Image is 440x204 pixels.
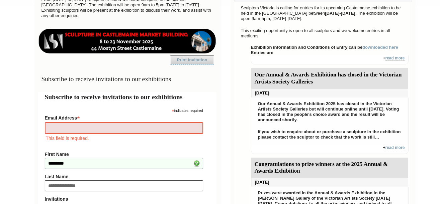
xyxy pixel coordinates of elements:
[325,11,355,16] strong: [DATE]-[DATE]
[238,26,409,40] p: This exciting opportunity is open to all sculptors and we welcome entries in all mediums.
[251,45,399,50] strong: Exhibition information and Conditions of Entry can be
[45,113,203,121] label: Email Address
[385,145,405,150] a: read more
[251,178,408,187] div: [DATE]
[45,152,203,157] label: First Name
[45,107,203,113] div: indicates required
[38,29,216,53] img: castlemaine-ldrbd25v2.png
[45,92,210,102] h2: Subscribe to receive invitations to our exhibitions
[238,4,409,23] p: Sculptors Victoria is calling for entries for its upcoming Castelmaine exhibition to be held in t...
[38,72,216,85] h3: Subscribe to receive invitations to our exhibitions
[255,99,405,124] p: Our Annual & Awards Exhibition 2025 has closed in the Victorian Artists Society Galleries but wil...
[251,145,409,154] div: +
[385,56,405,61] a: read more
[251,158,408,178] div: Congratulations to prize winners at the 2025 Annual & Awards Exhibition
[45,135,203,142] div: This field is required.
[255,128,405,142] p: If you wish to enquire about or purchase a sculpture in the exhibition please contact the sculpto...
[45,196,203,202] strong: Invitations
[362,45,398,50] a: downloaded here
[170,55,214,65] a: Print Invitation
[45,174,203,179] label: Last Name
[251,68,408,89] div: Our Annual & Awards Exhibition has closed in the Victorian Artists Society Galleries
[251,55,409,64] div: +
[251,89,408,97] div: [DATE]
